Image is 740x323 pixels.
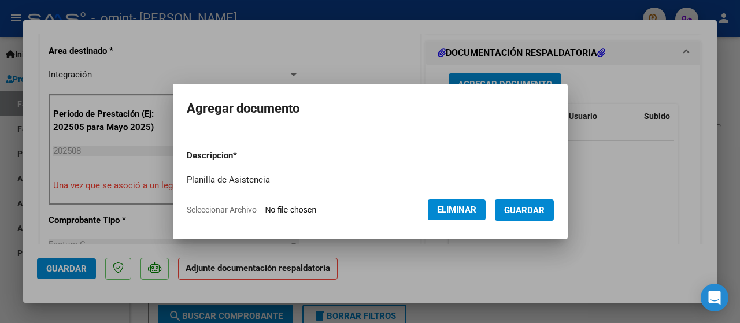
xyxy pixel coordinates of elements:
[495,199,554,221] button: Guardar
[428,199,486,220] button: Eliminar
[187,98,554,120] h2: Agregar documento
[187,149,297,162] p: Descripcion
[504,205,545,216] span: Guardar
[701,284,728,311] div: Open Intercom Messenger
[437,205,476,215] span: Eliminar
[187,205,257,214] span: Seleccionar Archivo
